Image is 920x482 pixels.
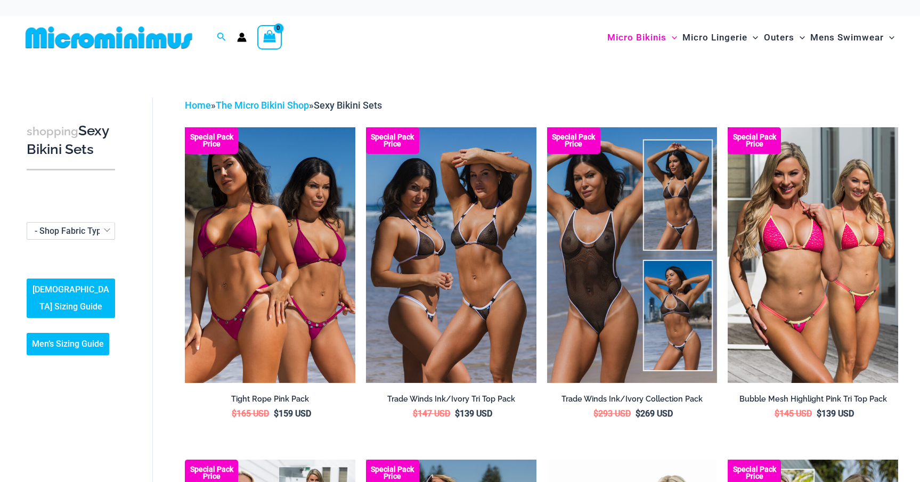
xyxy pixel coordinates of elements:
[185,100,382,111] span: » »
[27,222,115,240] span: - Shop Fabric Type
[257,25,282,50] a: View Shopping Cart, empty
[810,24,884,51] span: Mens Swimwear
[185,394,355,404] h2: Tight Rope Pink Pack
[728,394,898,404] h2: Bubble Mesh Highlight Pink Tri Top Pack
[27,125,78,138] span: shopping
[728,394,898,408] a: Bubble Mesh Highlight Pink Tri Top Pack
[232,409,237,419] span: $
[413,409,450,419] bdi: 147 USD
[794,24,805,51] span: Menu Toggle
[593,409,631,419] bdi: 293 USD
[728,127,898,383] a: Tri Top Pack F Tri Top Pack BTri Top Pack B
[682,24,747,51] span: Micro Lingerie
[593,409,598,419] span: $
[666,24,677,51] span: Menu Toggle
[764,24,794,51] span: Outers
[547,127,718,383] img: Collection Pack
[185,466,238,480] b: Special Pack Price
[27,223,115,239] span: - Shop Fabric Type
[817,409,854,419] bdi: 139 USD
[747,24,758,51] span: Menu Toggle
[216,100,309,111] a: The Micro Bikini Shop
[314,100,382,111] span: Sexy Bikini Sets
[27,279,115,318] a: [DEMOGRAPHIC_DATA] Sizing Guide
[636,409,640,419] span: $
[761,21,808,54] a: OutersMenu ToggleMenu Toggle
[775,409,779,419] span: $
[636,409,673,419] bdi: 269 USD
[237,32,247,42] a: Account icon link
[35,226,106,236] span: - Shop Fabric Type
[274,409,279,419] span: $
[455,409,492,419] bdi: 139 USD
[605,21,680,54] a: Micro BikinisMenu ToggleMenu Toggle
[185,127,355,383] img: Collection Pack F
[547,394,718,404] h2: Trade Winds Ink/Ivory Collection Pack
[21,26,197,50] img: MM SHOP LOGO FLAT
[185,100,211,111] a: Home
[603,20,899,55] nav: Site Navigation
[547,134,600,148] b: Special Pack Price
[27,333,109,355] a: Men’s Sizing Guide
[366,127,536,383] img: Top Bum Pack
[274,409,311,419] bdi: 159 USD
[366,466,419,480] b: Special Pack Price
[217,31,226,44] a: Search icon link
[884,24,894,51] span: Menu Toggle
[185,127,355,383] a: Collection Pack F Collection Pack B (3)Collection Pack B (3)
[366,394,536,408] a: Trade Winds Ink/Ivory Tri Top Pack
[775,409,812,419] bdi: 145 USD
[366,127,536,383] a: Top Bum Pack Top Bum Pack bTop Bum Pack b
[455,409,460,419] span: $
[185,394,355,408] a: Tight Rope Pink Pack
[728,134,781,148] b: Special Pack Price
[232,409,269,419] bdi: 165 USD
[185,134,238,148] b: Special Pack Price
[366,394,536,404] h2: Trade Winds Ink/Ivory Tri Top Pack
[808,21,897,54] a: Mens SwimwearMenu ToggleMenu Toggle
[547,127,718,383] a: Collection Pack Collection Pack b (1)Collection Pack b (1)
[413,409,418,419] span: $
[728,127,898,383] img: Tri Top Pack F
[27,122,115,159] h3: Sexy Bikini Sets
[817,409,821,419] span: $
[607,24,666,51] span: Micro Bikinis
[680,21,761,54] a: Micro LingerieMenu ToggleMenu Toggle
[547,394,718,408] a: Trade Winds Ink/Ivory Collection Pack
[366,134,419,148] b: Special Pack Price
[728,466,781,480] b: Special Pack Price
